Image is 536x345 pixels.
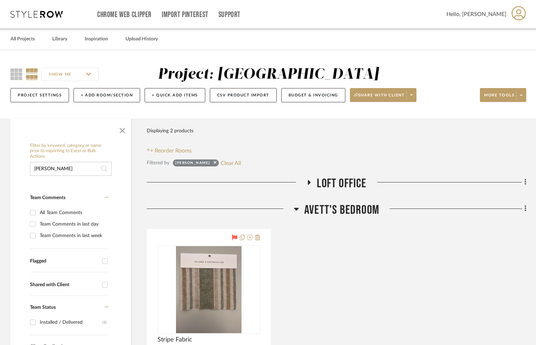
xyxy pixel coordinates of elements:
[102,317,107,328] div: (1)
[40,317,102,328] div: Installed / Delivered
[115,122,129,136] button: Close
[40,230,107,241] div: Team Comments in last week
[354,93,405,103] span: Share with client
[30,143,112,159] h6: Filter by keyword, category or name prior to exporting to Excel or Bulk Actions
[147,147,192,155] button: Reorder Rooms
[85,34,108,44] a: Inspiration
[10,34,35,44] a: All Projects
[145,88,205,102] button: + Quick Add Items
[219,12,240,18] a: Support
[162,12,208,18] a: Import Pinterest
[480,88,526,102] button: More tools
[125,34,158,44] a: Upload History
[52,34,67,44] a: Library
[281,88,345,102] button: Budget & Invoicing
[158,67,379,82] div: Project: [GEOGRAPHIC_DATA]
[10,88,69,102] button: Project Settings
[74,88,140,102] button: + Add Room/Section
[484,93,514,103] span: More tools
[221,158,241,167] button: Clear All
[155,147,192,155] span: Reorder Rooms
[317,176,366,191] span: Loft Office
[350,88,417,102] button: Share with client
[176,246,242,333] img: Stripe Fabric
[97,12,152,18] a: Chrome Web Clipper
[40,207,107,218] div: All Team Comments
[30,162,112,176] input: Search within 2 results
[30,195,66,200] span: Team Comments
[446,10,506,18] span: Hello, [PERSON_NAME]
[147,159,169,167] div: Filtered by
[30,282,99,288] div: Shared with Client
[147,124,193,138] div: Displaying 2 products
[30,258,99,264] div: Flagged
[210,88,277,102] button: CSV Product Import
[304,203,379,218] span: Avett's Bedroom
[30,305,56,310] span: Team Status
[158,336,192,344] span: Stripe Fabric
[40,219,107,230] div: Team Comments in last day
[175,160,210,167] div: [PERSON_NAME]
